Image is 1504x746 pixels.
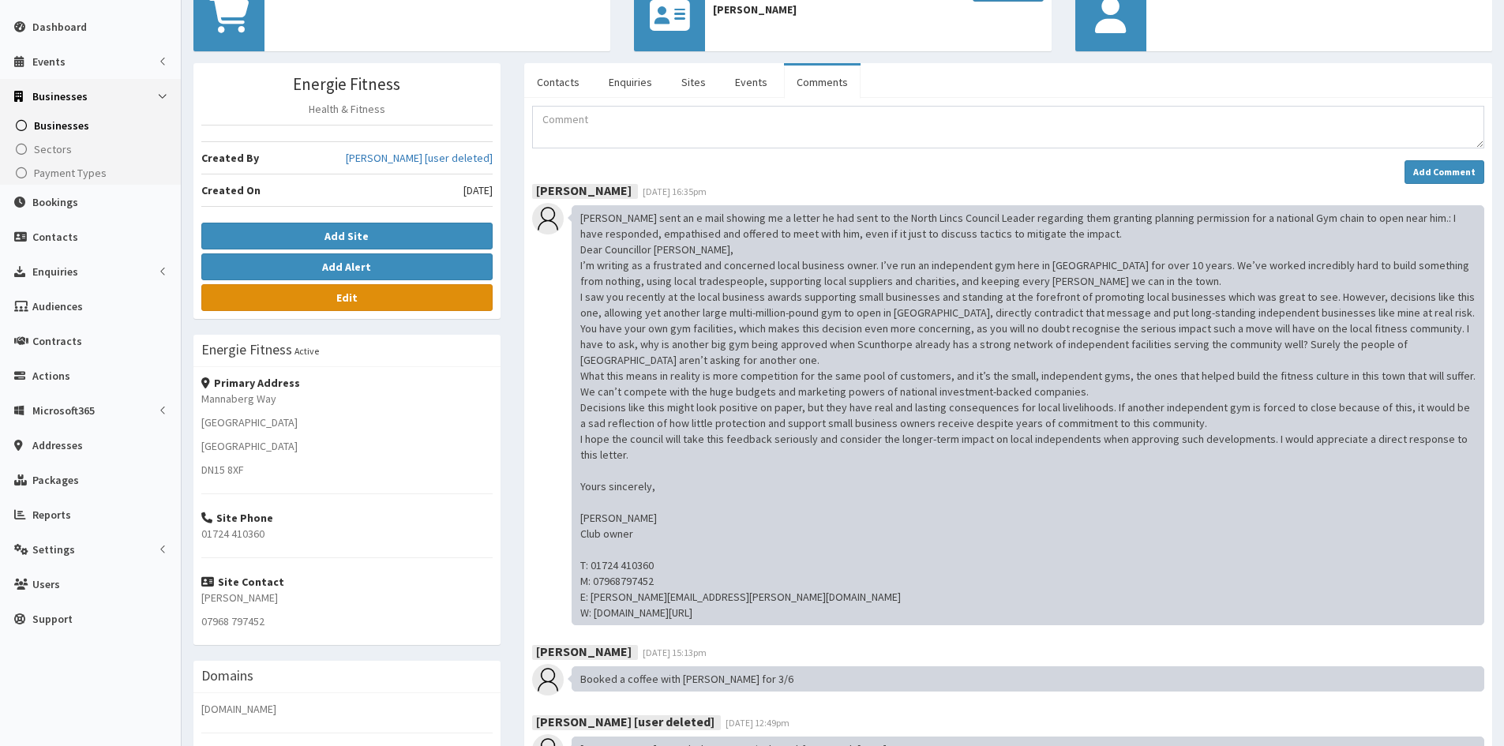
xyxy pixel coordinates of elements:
button: Add Alert [201,253,493,280]
p: 07968 797452 [201,613,493,629]
div: Booked a coffee with [PERSON_NAME] for 3/6 [572,666,1484,692]
span: [DATE] 15:13pm [643,647,707,658]
span: Audiences [32,299,83,313]
span: Microsoft365 [32,403,95,418]
a: [PERSON_NAME] [user deleted] [346,150,493,166]
button: Add Comment [1405,160,1484,184]
span: Actions [32,369,70,383]
small: Active [294,345,319,357]
span: Settings [32,542,75,557]
p: Mannaberg Way [201,391,493,407]
p: [PERSON_NAME] [201,590,493,605]
span: Addresses [32,438,83,452]
b: Add Alert [322,260,371,274]
strong: Primary Address [201,376,300,390]
a: Sites [669,66,718,99]
span: Businesses [34,118,89,133]
b: [PERSON_NAME] [user deleted] [536,714,714,729]
span: Contracts [32,334,82,348]
span: [DATE] 16:35pm [643,186,707,197]
h3: Energie Fitness [201,75,493,93]
p: 01724 410360 [201,526,493,542]
span: Sectors [34,142,72,156]
p: Health & Fitness [201,101,493,117]
span: Support [32,612,73,626]
h3: Energie Fitness [201,343,292,357]
span: [DATE] 12:49pm [726,717,790,729]
b: Created By [201,151,259,165]
strong: Add Comment [1413,166,1476,178]
div: [PERSON_NAME] sent an e mail showing me a letter he had sent to the North Lincs Council Leader re... [572,205,1484,625]
p: DN15 8XF [201,462,493,478]
span: [PERSON_NAME] [713,2,1043,17]
strong: Site Contact [201,575,284,589]
p: [GEOGRAPHIC_DATA] [201,414,493,430]
span: Bookings [32,195,78,209]
textarea: Comment [532,106,1484,148]
span: Contacts [32,230,78,244]
span: Users [32,577,60,591]
a: Events [722,66,780,99]
span: [DATE] [463,182,493,198]
b: Edit [336,291,358,305]
span: Enquiries [32,264,78,279]
a: Edit [201,284,493,311]
span: Dashboard [32,20,87,34]
span: Events [32,54,66,69]
p: [GEOGRAPHIC_DATA] [201,438,493,454]
a: Businesses [4,114,181,137]
h3: Domains [201,669,253,683]
span: Packages [32,473,79,487]
a: Payment Types [4,161,181,185]
a: Contacts [524,66,592,99]
b: [PERSON_NAME] [536,643,632,659]
b: Created On [201,183,261,197]
b: [PERSON_NAME] [536,182,632,198]
strong: Site Phone [201,511,273,525]
a: Comments [784,66,861,99]
span: Payment Types [34,166,107,180]
span: Businesses [32,89,88,103]
span: Reports [32,508,71,522]
a: Enquiries [596,66,665,99]
a: Sectors [4,137,181,161]
b: Add Site [324,229,369,243]
p: [DOMAIN_NAME] [201,701,493,717]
